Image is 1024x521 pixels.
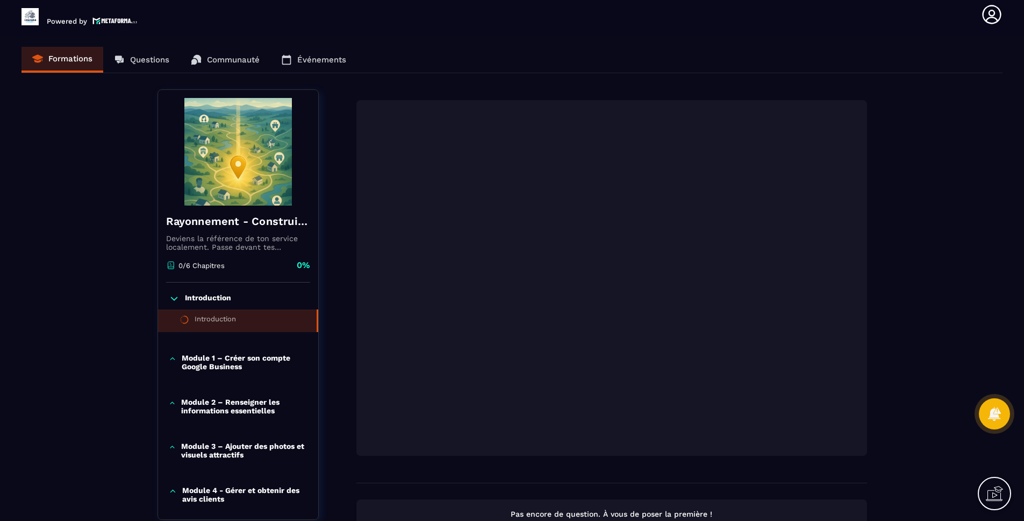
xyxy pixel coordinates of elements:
[195,315,236,327] div: Introduction
[22,8,39,25] img: logo-branding
[166,214,310,229] h4: Rayonnement - Construire ma fiche établissement Google optimisée
[92,16,138,25] img: logo
[178,262,225,270] p: 0/6 Chapitres
[47,17,87,25] p: Powered by
[181,398,307,415] p: Module 2 – Renseigner les informations essentielles
[185,293,231,304] p: Introduction
[297,259,310,271] p: 0%
[182,354,307,371] p: Module 1 – Créer son compte Google Business
[366,509,857,519] p: Pas encore de question. À vous de poser la première !
[181,442,307,459] p: Module 3 – Ajouter des photos et visuels attractifs
[166,234,310,251] p: Deviens la référence de ton service localement. Passe devant tes concurrents et devient enfin ren...
[166,98,310,206] img: banner
[182,486,307,503] p: Module 4 - Gérer et obtenir des avis clients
